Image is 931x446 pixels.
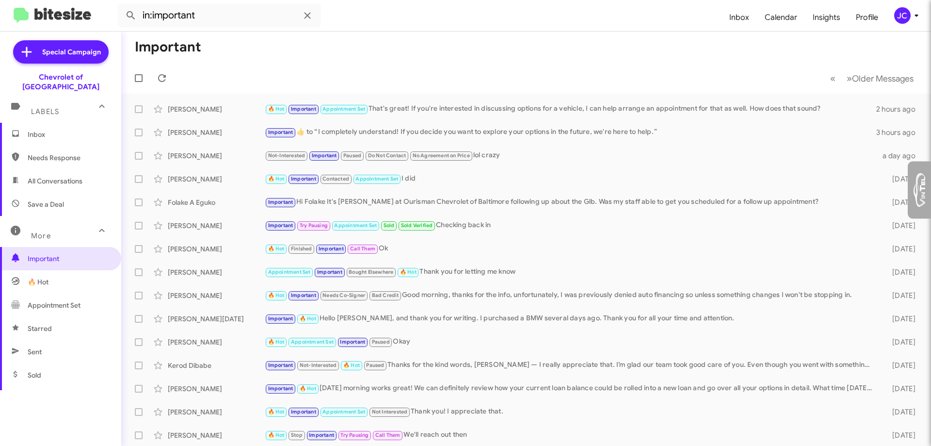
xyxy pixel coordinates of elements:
[28,176,82,186] span: All Conversations
[168,221,265,231] div: [PERSON_NAME]
[268,385,293,392] span: Important
[355,176,398,182] span: Appointment Set
[265,197,877,208] div: Hi Folake It's [PERSON_NAME] at Ourisman Chevrolet of Baltimore following up about the Glb. Was m...
[168,407,265,417] div: [PERSON_NAME]
[135,39,201,55] h1: Important
[372,292,399,298] span: Bad Credit
[876,104,923,114] div: 2 hours ago
[268,106,285,112] span: 🔥 Hot
[291,246,312,252] span: Finished
[168,128,265,137] div: [PERSON_NAME]
[343,362,360,368] span: 🔥 Hot
[757,3,805,32] a: Calendar
[28,130,110,139] span: Inbox
[28,324,52,333] span: Starred
[877,244,923,254] div: [DATE]
[168,244,265,254] div: [PERSON_NAME]
[265,429,877,441] div: We'll reach out then
[168,151,265,161] div: [PERSON_NAME]
[300,385,316,392] span: 🔥 Hot
[848,3,886,32] a: Profile
[322,409,365,415] span: Appointment Set
[168,384,265,394] div: [PERSON_NAME]
[322,106,365,112] span: Appointment Set
[168,361,265,370] div: Kerod Dibabe
[265,266,877,278] div: Thank you for letting me know
[343,152,361,159] span: Paused
[265,220,877,231] div: Checking back in
[268,199,293,205] span: Important
[877,174,923,184] div: [DATE]
[291,292,316,298] span: Important
[28,370,41,380] span: Sold
[168,104,265,114] div: [PERSON_NAME]
[265,127,876,138] div: ​👍​ to “ I completely understand! If you decide you want to explore your options in the future, w...
[372,339,390,345] span: Paused
[268,246,285,252] span: 🔥 Hot
[291,106,316,112] span: Important
[168,174,265,184] div: [PERSON_NAME]
[805,3,848,32] a: Insights
[847,72,852,84] span: »
[334,222,377,229] span: Appointment Set
[265,103,876,115] div: That's great! If you're interested in discussing options for a vehicle, I can help arrange an app...
[877,407,923,417] div: [DATE]
[28,153,110,163] span: Needs Response
[877,430,923,440] div: [DATE]
[168,314,265,324] div: [PERSON_NAME][DATE]
[168,291,265,300] div: [PERSON_NAME]
[28,300,80,310] span: Appointment Set
[117,4,321,27] input: Search
[852,73,914,84] span: Older Messages
[168,337,265,347] div: [PERSON_NAME]
[268,152,305,159] span: Not-Interested
[268,129,293,135] span: Important
[268,362,293,368] span: Important
[291,176,316,182] span: Important
[877,221,923,231] div: [DATE]
[268,176,285,182] span: 🔥 Hot
[168,430,265,440] div: [PERSON_NAME]
[877,361,923,370] div: [DATE]
[265,406,877,417] div: Thank you! I appreciate that.
[300,315,316,322] span: 🔥 Hot
[42,47,101,57] span: Special Campaign
[265,150,877,161] div: lol crazy
[400,269,417,275] span: 🔥 Hot
[317,269,342,275] span: Important
[28,347,42,357] span: Sent
[877,198,923,207] div: [DATE]
[312,152,337,159] span: Important
[265,383,877,394] div: [DATE] morning works great! We can definitely review how your current loan balance could be rolle...
[877,291,923,300] div: [DATE]
[168,267,265,277] div: [PERSON_NAME]
[384,222,395,229] span: Sold
[722,3,757,32] span: Inbox
[322,176,349,182] span: Contacted
[28,254,110,264] span: Important
[372,409,408,415] span: Not Interested
[268,315,293,322] span: Important
[291,409,316,415] span: Important
[401,222,433,229] span: Sold Verified
[340,339,365,345] span: Important
[894,7,911,24] div: JC
[265,243,877,254] div: Ok
[268,269,311,275] span: Appointment Set
[13,40,109,64] a: Special Campaign
[268,339,285,345] span: 🔥 Hot
[319,246,344,252] span: Important
[825,68,919,88] nav: Page navigation example
[291,339,334,345] span: Appointment Set
[265,360,877,371] div: Thanks for the kind words, [PERSON_NAME] — I really appreciate that. I’m glad our team took good ...
[265,290,877,301] div: Good morning, thanks for the info, unfortunately, I was previously denied auto financing so unles...
[268,292,285,298] span: 🔥 Hot
[877,337,923,347] div: [DATE]
[28,277,48,287] span: 🔥 Hot
[268,409,285,415] span: 🔥 Hot
[876,128,923,137] div: 3 hours ago
[877,314,923,324] div: [DATE]
[340,432,369,438] span: Try Pausing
